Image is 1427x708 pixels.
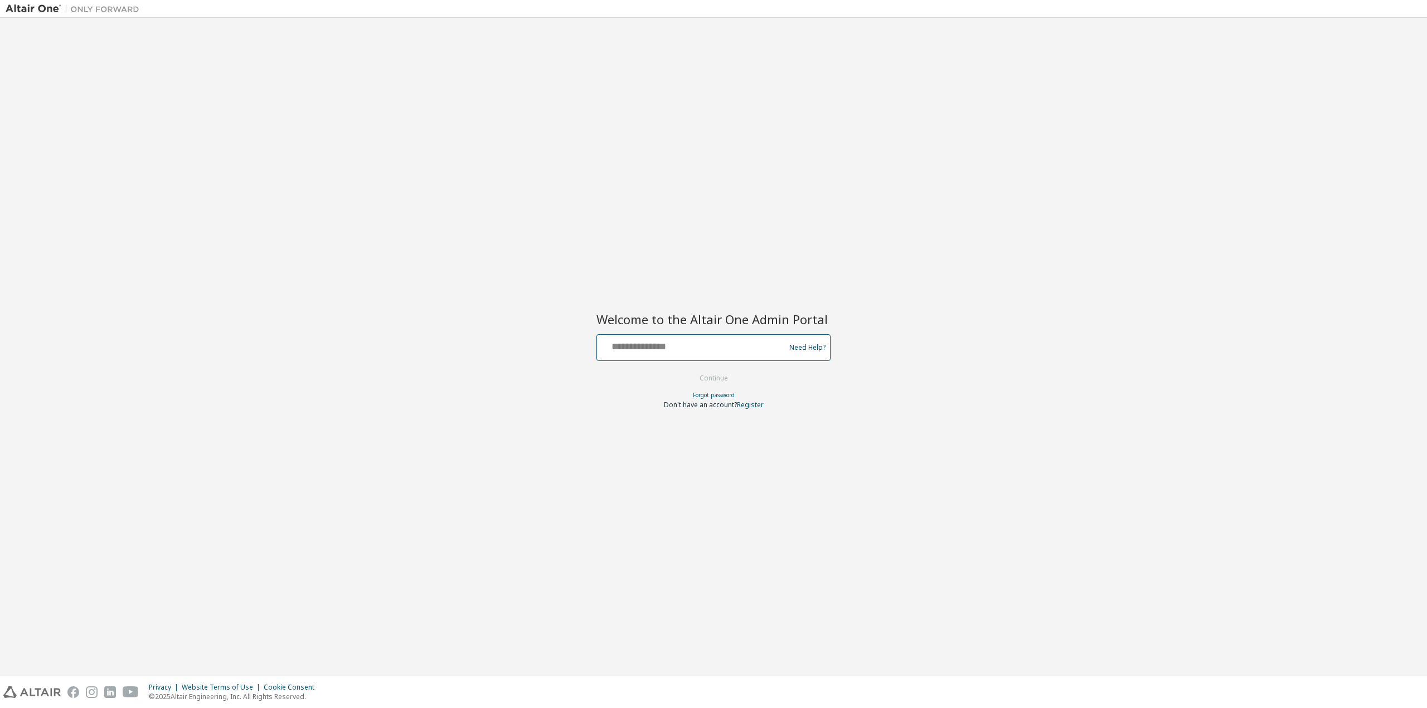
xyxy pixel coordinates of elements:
[596,311,831,327] h2: Welcome to the Altair One Admin Portal
[149,683,182,692] div: Privacy
[104,686,116,698] img: linkedin.svg
[6,3,145,14] img: Altair One
[693,391,735,399] a: Forgot password
[737,400,764,409] a: Register
[3,686,61,698] img: altair_logo.svg
[86,686,98,698] img: instagram.svg
[149,692,321,701] p: © 2025 Altair Engineering, Inc. All Rights Reserved.
[182,683,264,692] div: Website Terms of Use
[123,686,139,698] img: youtube.svg
[789,347,826,348] a: Need Help?
[264,683,321,692] div: Cookie Consent
[67,686,79,698] img: facebook.svg
[664,400,737,409] span: Don't have an account?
